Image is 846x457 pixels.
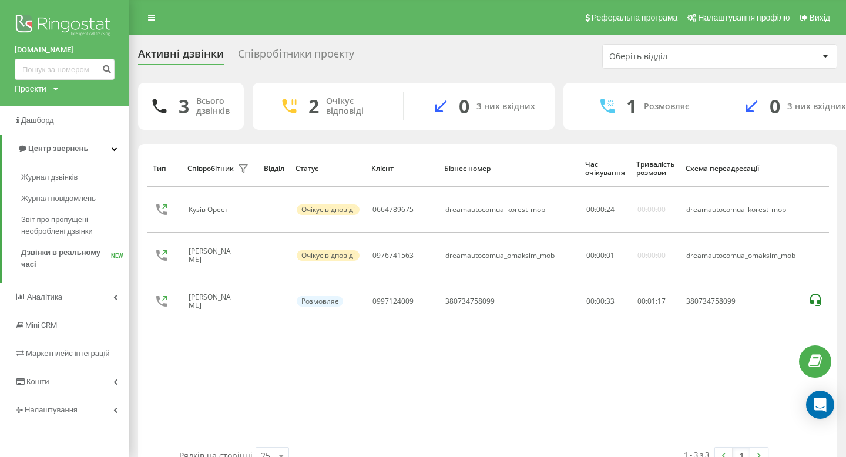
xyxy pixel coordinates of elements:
span: Журнал повідомлень [21,193,96,204]
a: Звіт про пропущені необроблені дзвінки [21,209,129,242]
div: 2 [308,95,319,117]
div: 1 [626,95,637,117]
span: 00 [586,204,595,214]
div: dreamautocomua_omaksim_mob [686,251,795,260]
div: Оберіть відділ [609,52,750,62]
div: 0664789675 [372,206,414,214]
div: Клієнт [371,164,433,173]
span: 00 [596,250,605,260]
div: Очікує відповіді [326,96,385,116]
div: [PERSON_NAME] [189,293,235,310]
div: 00:00:33 [586,297,625,305]
div: Співробітник [187,164,234,173]
span: 00 [596,204,605,214]
div: Розмовляє [644,102,689,112]
div: Всього дзвінків [196,96,230,116]
div: 00:00:00 [637,251,666,260]
div: 380734758099 [686,297,795,305]
div: : : [586,206,615,214]
div: Схема переадресації [686,164,797,173]
div: 0976741563 [372,251,414,260]
span: 00 [637,296,646,306]
span: Маркетплейс інтеграцій [26,349,110,358]
span: 17 [657,296,666,306]
a: Журнал повідомлень [21,188,129,209]
div: 00:00:00 [637,206,666,214]
span: Вихід [810,13,830,22]
div: Очікує відповіді [297,250,360,261]
a: Дзвінки в реальному часіNEW [21,242,129,275]
div: [PERSON_NAME] [189,247,235,264]
span: 01 [606,250,615,260]
div: : : [586,251,615,260]
div: Розмовляє [297,296,343,307]
span: Mini CRM [25,321,57,330]
div: Співробітники проєкту [238,48,354,66]
div: 0997124009 [372,297,414,305]
div: Тип [153,164,176,173]
div: 0 [770,95,780,117]
div: 3 [179,95,189,117]
div: 0 [459,95,469,117]
input: Пошук за номером [15,59,115,80]
span: Налаштування [25,405,78,414]
span: Центр звернень [28,144,88,153]
div: З них вхідних [476,102,535,112]
div: Кузів Орест [189,206,231,214]
div: 380734758099 [445,297,495,305]
img: Ringostat logo [15,12,115,41]
div: Open Intercom Messenger [806,391,834,419]
span: Дзвінки в реальному часі [21,247,111,270]
div: Проекти [15,83,46,95]
span: Звіт про пропущені необроблені дзвінки [21,214,123,237]
div: Активні дзвінки [138,48,224,66]
span: Дашборд [21,116,54,125]
a: Центр звернень [2,135,129,163]
div: Очікує відповіді [297,204,360,215]
span: Реферальна програма [592,13,678,22]
span: Аналiтика [27,293,62,301]
a: Журнал дзвінків [21,167,129,188]
div: Відділ [264,164,284,173]
div: З них вхідних [787,102,846,112]
div: dreamautocomua_omaksim_mob [445,251,555,260]
div: Статус [296,164,360,173]
div: : : [637,297,666,305]
span: Кошти [26,377,49,386]
div: Бізнес номер [444,164,574,173]
span: Налаштування профілю [698,13,790,22]
span: Журнал дзвінків [21,172,78,183]
div: dreamautocomua_korest_mob [445,206,545,214]
div: dreamautocomua_korest_mob [686,206,795,214]
div: Тривалість розмови [636,160,674,177]
div: Час очікування [585,160,625,177]
a: [DOMAIN_NAME] [15,44,115,56]
span: 00 [586,250,595,260]
span: 24 [606,204,615,214]
span: 01 [647,296,656,306]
